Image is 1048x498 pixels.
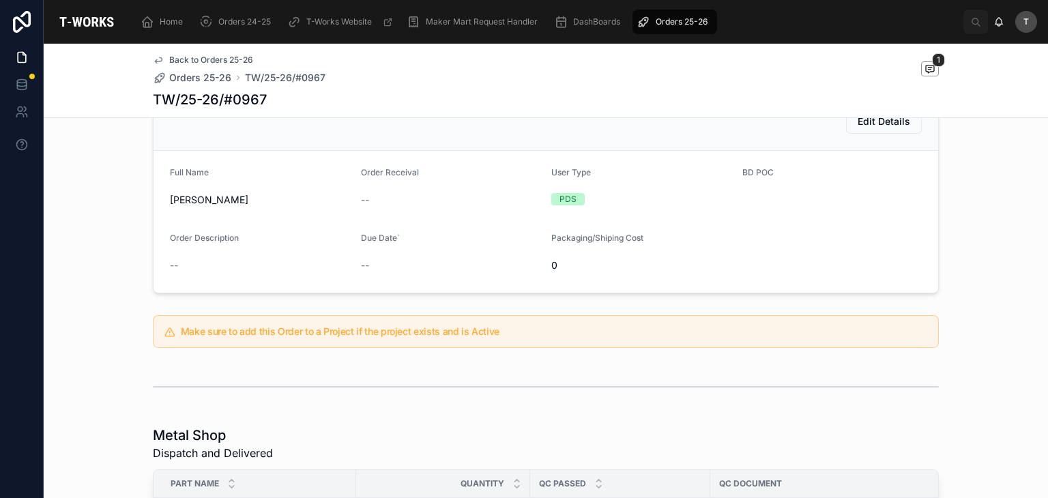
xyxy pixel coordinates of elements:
span: Dispatch and Delivered [153,445,273,461]
span: QC Document [719,478,782,489]
span: -- [361,259,369,272]
img: App logo [55,11,119,33]
span: T-Works Website [306,16,372,27]
a: Orders 25-26 [632,10,717,34]
span: Orders 24-25 [218,16,271,27]
span: Back to Orders 25-26 [169,55,253,65]
span: QC Passed [539,478,586,489]
h1: TW/25-26/#0967 [153,90,267,109]
span: BD POC [742,167,774,177]
h1: Metal Shop [153,426,273,445]
span: Home [160,16,183,27]
span: User Type [551,167,591,177]
span: Packaging/Shiping Cost [551,233,643,243]
a: Maker Mart Request Handler [403,10,547,34]
span: Part Name [171,478,219,489]
span: T [1023,16,1029,27]
h5: Make sure to add this Order to a Project if the project exists and is Active [181,327,927,336]
span: Maker Mart Request Handler [426,16,538,27]
a: T-Works Website [283,10,400,34]
a: Home [136,10,192,34]
a: TW/25-26/#0967 [245,71,325,85]
span: DashBoards [573,16,620,27]
span: -- [170,259,178,272]
span: -- [361,193,369,207]
span: Order Receival [361,167,419,177]
a: Orders 24-25 [195,10,280,34]
span: Quantity [461,478,504,489]
span: Order Description [170,233,239,243]
span: Orders 25-26 [169,71,231,85]
span: Orders 25-26 [656,16,708,27]
button: 1 [921,61,939,78]
div: scrollable content [130,7,963,37]
span: Edit Details [858,115,910,128]
a: DashBoards [550,10,630,34]
span: [PERSON_NAME] [170,193,350,207]
span: 1 [932,53,945,67]
div: PDS [559,193,577,205]
span: Full Name [170,167,209,177]
button: Edit Details [846,109,922,134]
span: 0 [551,259,731,272]
a: Back to Orders 25-26 [153,55,253,65]
span: Due Date` [361,233,400,243]
a: Orders 25-26 [153,71,231,85]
